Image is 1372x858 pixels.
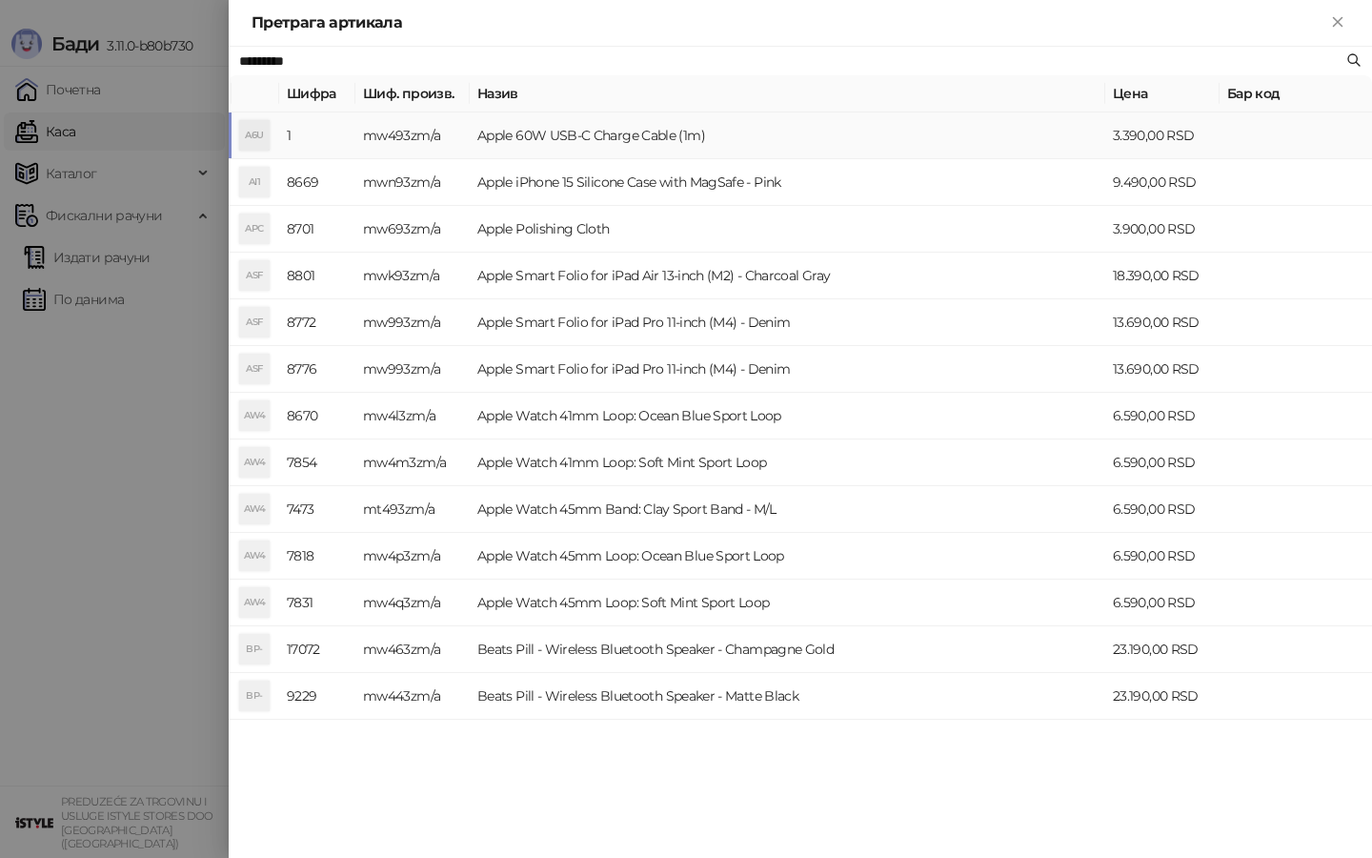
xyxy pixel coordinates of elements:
td: 8670 [279,393,355,439]
td: Apple Smart Folio for iPad Pro 11-inch (M4) - Denim [470,299,1105,346]
td: 8801 [279,253,355,299]
div: APC [239,214,270,244]
td: 7831 [279,580,355,626]
td: 23.190,00 RSD [1105,673,1220,720]
div: Претрага артикала [252,11,1326,34]
th: Цена [1105,75,1220,112]
td: Apple iPhone 15 Silicone Case with MagSafe - Pink [470,159,1105,206]
td: Apple Watch 45mm Loop: Soft Mint Sport Loop [470,580,1105,626]
div: AW4 [239,494,270,524]
td: 7818 [279,533,355,580]
th: Бар код [1220,75,1372,112]
div: ASF [239,354,270,384]
td: mw4m3zm/a [355,439,470,486]
td: 6.590,00 RSD [1105,439,1220,486]
th: Шифра [279,75,355,112]
td: mw493zm/a [355,112,470,159]
td: 6.590,00 RSD [1105,486,1220,533]
div: AI1 [239,167,270,197]
td: 8776 [279,346,355,393]
td: 13.690,00 RSD [1105,346,1220,393]
td: Beats Pill - Wireless Bluetooth Speaker - Champagne Gold [470,626,1105,673]
td: mw993zm/a [355,346,470,393]
td: mw4p3zm/a [355,533,470,580]
div: AW4 [239,587,270,618]
div: AW4 [239,541,270,571]
td: Apple Watch 41mm Loop: Soft Mint Sport Loop [470,439,1105,486]
td: Apple Smart Folio for iPad Pro 11-inch (M4) - Denim [470,346,1105,393]
td: 8669 [279,159,355,206]
button: Close [1326,11,1349,34]
td: 3.900,00 RSD [1105,206,1220,253]
th: Шиф. произв. [355,75,470,112]
td: 6.590,00 RSD [1105,393,1220,439]
td: 13.690,00 RSD [1105,299,1220,346]
td: Apple Watch 45mm Band: Clay Sport Band - M/L [470,486,1105,533]
td: mw993zm/a [355,299,470,346]
td: mt493zm/a [355,486,470,533]
td: Apple 60W USB-C Charge Cable (1m) [470,112,1105,159]
td: mwn93zm/a [355,159,470,206]
td: Beats Pill - Wireless Bluetooth Speaker - Matte Black [470,673,1105,720]
div: AW4 [239,447,270,478]
td: Apple Polishing Cloth [470,206,1105,253]
td: 7854 [279,439,355,486]
td: Apple Watch 41mm Loop: Ocean Blue Sport Loop [470,393,1105,439]
div: ASF [239,307,270,337]
td: mw443zm/a [355,673,470,720]
div: BP- [239,681,270,711]
div: BP- [239,634,270,664]
td: mw4q3zm/a [355,580,470,626]
td: mw463zm/a [355,626,470,673]
td: 6.590,00 RSD [1105,533,1220,580]
td: 6.590,00 RSD [1105,580,1220,626]
td: 8772 [279,299,355,346]
div: AW4 [239,400,270,431]
td: 9.490,00 RSD [1105,159,1220,206]
td: 7473 [279,486,355,533]
div: A6U [239,120,270,151]
td: Apple Smart Folio for iPad Air 13-inch (M2) - Charcoal Gray [470,253,1105,299]
td: 9229 [279,673,355,720]
td: mw693zm/a [355,206,470,253]
td: 3.390,00 RSD [1105,112,1220,159]
td: 23.190,00 RSD [1105,626,1220,673]
td: 1 [279,112,355,159]
th: Назив [470,75,1105,112]
td: mw4l3zm/a [355,393,470,439]
td: 18.390,00 RSD [1105,253,1220,299]
td: 17072 [279,626,355,673]
td: 8701 [279,206,355,253]
td: mwk93zm/a [355,253,470,299]
td: Apple Watch 45mm Loop: Ocean Blue Sport Loop [470,533,1105,580]
div: ASF [239,260,270,291]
